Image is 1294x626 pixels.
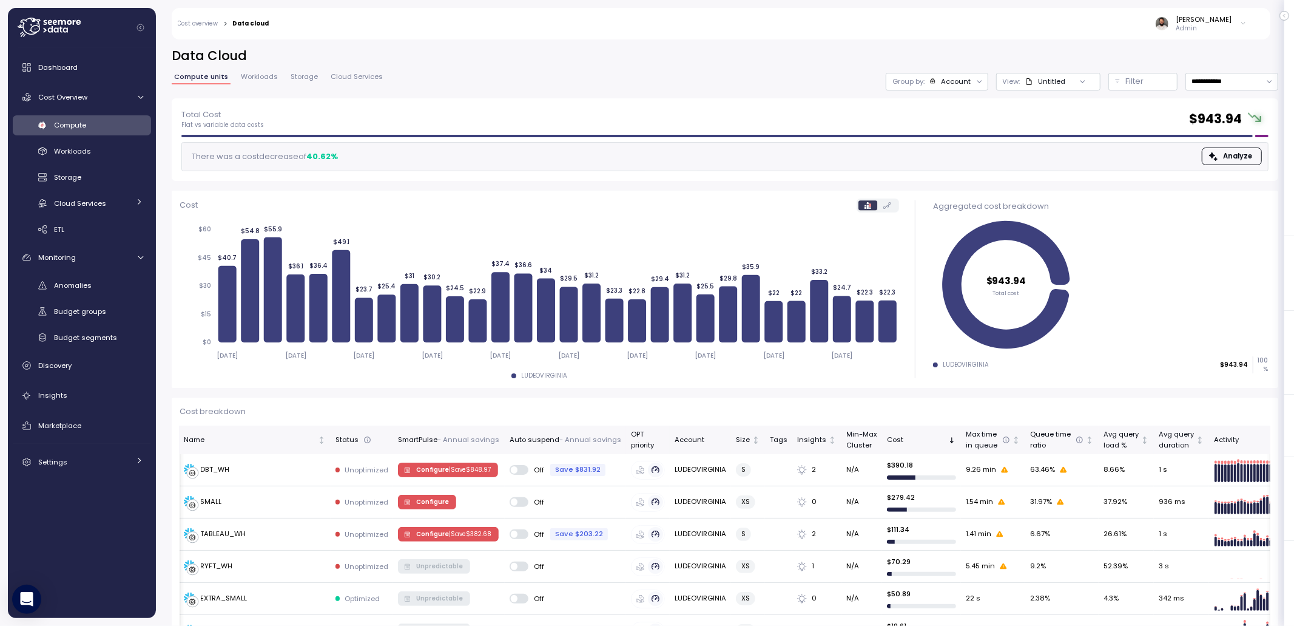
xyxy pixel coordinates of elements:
[184,435,315,446] div: Name
[797,593,837,604] div: 0
[550,528,608,540] div: Save $203.22
[180,406,1270,418] p: Cost breakdown
[232,21,269,27] div: Data cloud
[1176,15,1232,24] div: [PERSON_NAME]
[797,529,837,540] div: 2
[1154,583,1209,615] td: 342 ms
[790,289,802,297] tspan: $22
[966,593,980,604] span: 22 s
[1108,73,1178,90] div: Filter
[181,109,264,121] p: Total Cost
[528,465,545,475] span: Off
[528,562,545,571] span: Off
[13,413,151,438] a: Marketplace
[1085,436,1094,444] div: Not sorted
[1220,361,1248,369] p: $943.94
[887,557,956,566] p: $ 70.29
[1202,148,1262,165] button: Analyze
[933,200,1269,213] div: Aggregated cost breakdown
[966,497,993,508] span: 1.54 min
[741,592,750,605] span: XS
[606,287,622,294] tspan: $23.3
[675,271,690,279] tspan: $31.2
[13,55,151,80] a: Dashboard
[201,529,246,540] div: TABLEAU_WH
[13,168,151,188] a: Storage
[201,464,230,475] div: DBT_WH
[1030,464,1055,475] span: 63.46 %
[1030,561,1046,572] span: 9.2 %
[38,253,76,262] span: Monitoring
[882,426,961,454] th: CostSorted descending
[770,435,787,446] div: Tags
[345,529,388,539] p: Unoptimized
[172,47,1278,65] h2: Data Cloud
[811,268,827,276] tspan: $33.2
[631,429,665,451] div: OPT priority
[966,529,991,540] span: 1.41 min
[345,562,388,571] p: Unoptimized
[306,151,338,163] div: 40.62 %
[241,73,278,80] span: Workloads
[763,352,784,359] tspan: [DATE]
[201,310,211,318] tspan: $15
[181,121,264,129] p: Flat vs variable data costs
[1030,593,1050,604] span: 2.38 %
[887,460,956,470] p: $ 390.18
[558,352,579,359] tspan: [DATE]
[841,551,881,583] td: N/A
[1253,356,1268,373] p: 100 %
[1104,464,1125,475] span: 8.66 %
[133,23,148,32] button: Collapse navigation
[449,466,491,474] p: | Save $ 848.97
[847,429,877,451] div: Min-Max Cluster
[13,115,151,135] a: Compute
[1154,519,1209,551] td: 1 s
[1038,77,1065,86] div: Untitled
[752,436,760,444] div: Not sorted
[731,426,765,454] th: SizeNot sorted
[188,151,338,163] div: There was a cost decrease of
[1126,75,1144,87] p: Filter
[13,353,151,378] a: Discovery
[398,495,456,509] button: Configure
[199,282,211,290] tspan: $30
[1156,17,1168,30] img: ACg8ocLskjvUhBDgxtSFCRx4ztb74ewwa1VrVEuDBD_Ho1mrTsQB-QE=s96-c
[203,338,211,346] tspan: $0
[13,327,151,347] a: Budget segments
[670,551,731,583] td: LUDEOVIRGINIA
[333,238,349,246] tspan: $49.1
[345,594,380,604] p: Optimized
[398,559,470,574] button: Unpredictable
[670,454,731,486] td: LUDEOVIRGINIA
[309,262,328,270] tspan: $36.4
[13,245,151,270] a: Monitoring
[828,436,837,444] div: Not sorted
[741,560,750,573] span: XS
[1012,436,1020,444] div: Not sorted
[54,333,117,342] span: Budget segments
[416,560,463,573] span: Unpredictable
[560,274,578,282] tspan: $29.5
[1104,561,1128,572] span: 52.39 %
[797,561,837,572] div: 1
[446,284,464,292] tspan: $24.5
[174,73,228,80] span: Compute units
[398,463,498,477] button: Configure |Save$848.97
[201,561,233,572] div: RYFT_WH
[54,307,106,316] span: Budget groups
[670,486,731,519] td: LUDEOVIRGINIA
[966,464,996,475] span: 9.26 min
[797,464,837,475] div: 2
[741,463,746,476] span: S
[13,85,151,109] a: Cost Overview
[416,528,491,541] span: Configure
[521,372,567,380] div: LUDEOVIRGINIA
[416,495,449,509] span: Configure
[490,352,511,359] tspan: [DATE]
[345,497,388,507] p: Unoptimized
[719,274,737,282] tspan: $29.8
[1030,429,1083,451] div: Queue time ratio
[1223,148,1252,165] span: Analyze
[695,352,716,359] tspan: [DATE]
